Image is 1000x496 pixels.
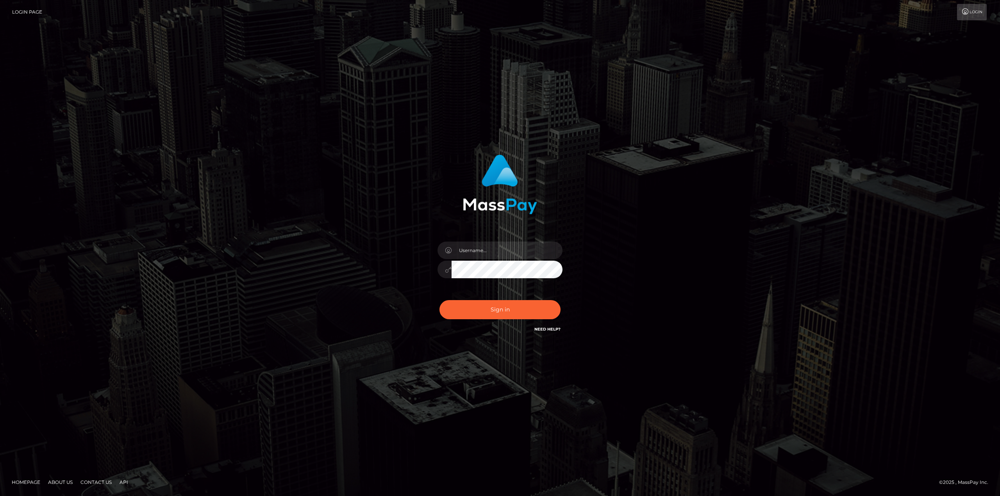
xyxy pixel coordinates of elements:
[116,476,131,488] a: API
[452,242,562,259] input: Username...
[12,4,42,20] a: Login Page
[45,476,76,488] a: About Us
[439,300,561,319] button: Sign in
[77,476,115,488] a: Contact Us
[463,155,537,214] img: MassPay Login
[939,478,994,487] div: © 2025 , MassPay Inc.
[957,4,987,20] a: Login
[9,476,43,488] a: Homepage
[534,327,561,332] a: Need Help?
